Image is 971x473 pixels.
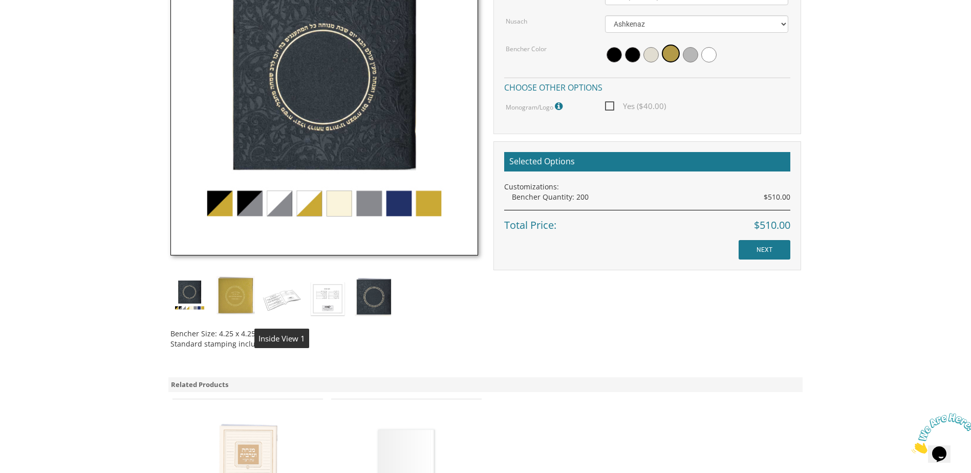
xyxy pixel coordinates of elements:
h4: Choose other options [504,77,790,95]
label: Monogram/Logo [506,100,565,113]
div: Customizations: [504,182,790,192]
img: simchonim_round_emboss.jpg [170,276,209,314]
img: simchonim-square-gold.jpg [217,276,255,314]
div: Bencher Quantity: 200 [512,192,790,202]
input: NEXT [739,240,790,260]
img: Chat attention grabber [4,4,68,45]
div: Bencher Size: 4.25 x 4.25 Standard stamping included in price. [170,321,478,349]
div: Related Products [168,377,803,392]
div: Total Price: [504,210,790,233]
h2: Selected Options [504,152,790,171]
img: square-embossed-inside-1.jpg [263,276,301,321]
span: $510.00 [764,192,790,202]
iframe: chat widget [908,409,971,458]
img: square-embossed-inside-2.jpg [309,276,347,321]
span: $510.00 [754,218,790,233]
label: Nusach [506,17,527,26]
img: simchonim-black-and-gold.jpg [355,276,393,316]
span: Yes ($40.00) [605,100,666,113]
label: Bencher Color [506,45,547,53]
